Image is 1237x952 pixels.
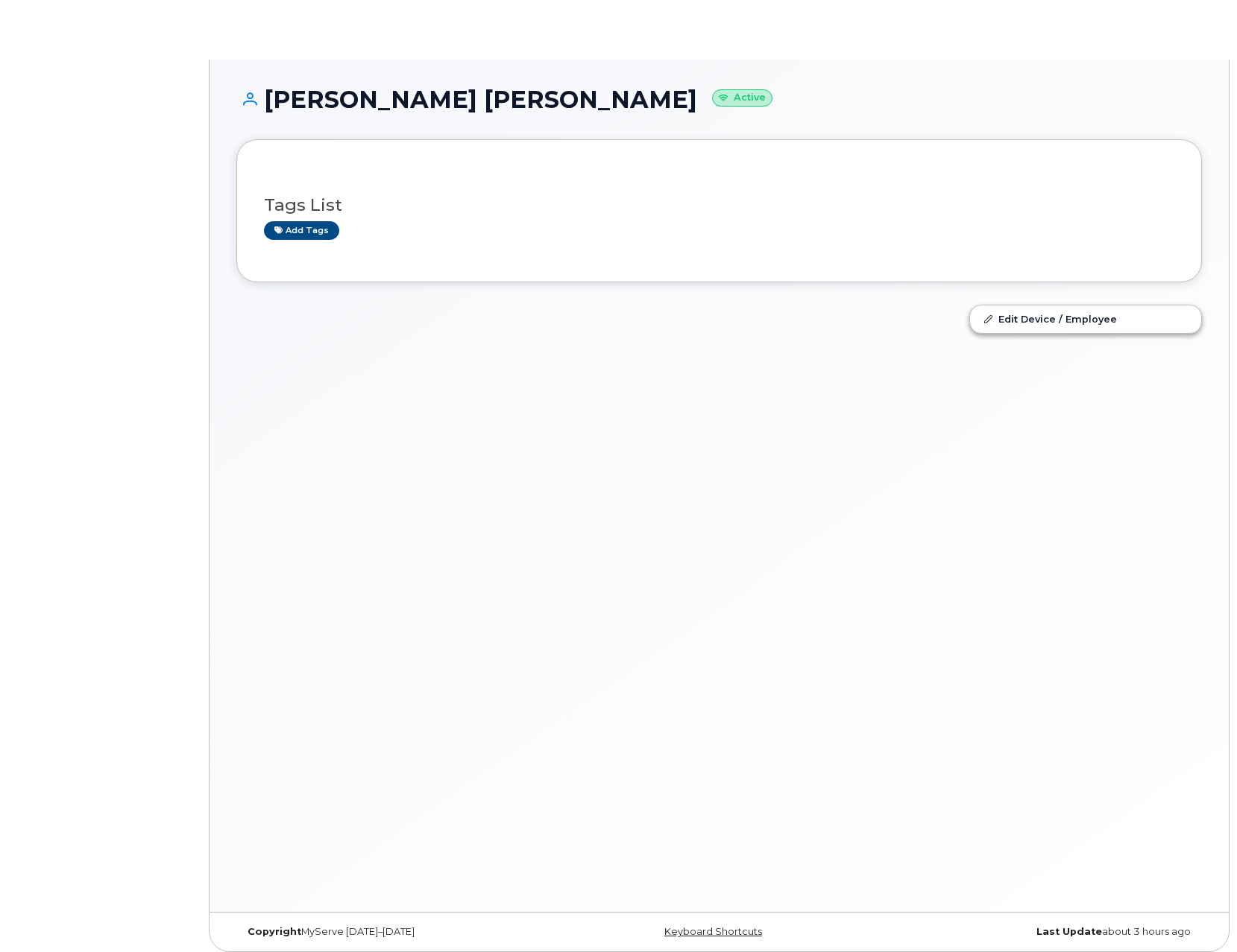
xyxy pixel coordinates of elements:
div: about 3 hours ago [880,926,1202,938]
a: Edit Device / Employee [970,305,1201,332]
strong: Copyright [248,926,301,937]
h1: [PERSON_NAME] [PERSON_NAME] [236,86,1202,112]
strong: Last Update [1036,926,1102,937]
h3: Tags List [264,196,1174,215]
a: Add tags [264,221,339,240]
a: Keyboard Shortcuts [664,926,762,937]
small: Active [712,89,772,107]
div: MyServe [DATE]–[DATE] [236,926,558,938]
